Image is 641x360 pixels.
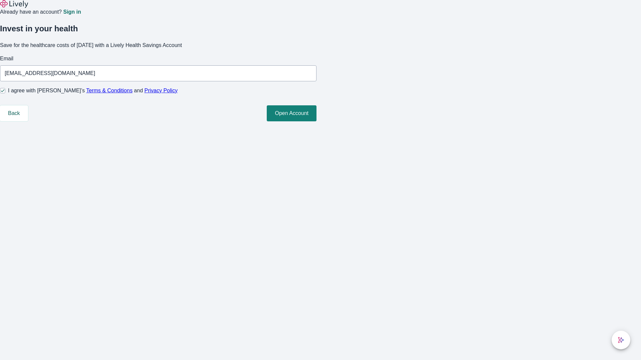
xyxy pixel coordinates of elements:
a: Terms & Conditions [86,88,133,93]
button: chat [612,331,630,349]
span: I agree with [PERSON_NAME]’s and [8,87,178,95]
a: Sign in [63,9,81,15]
svg: Lively AI Assistant [618,337,624,343]
button: Open Account [267,105,316,121]
a: Privacy Policy [145,88,178,93]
